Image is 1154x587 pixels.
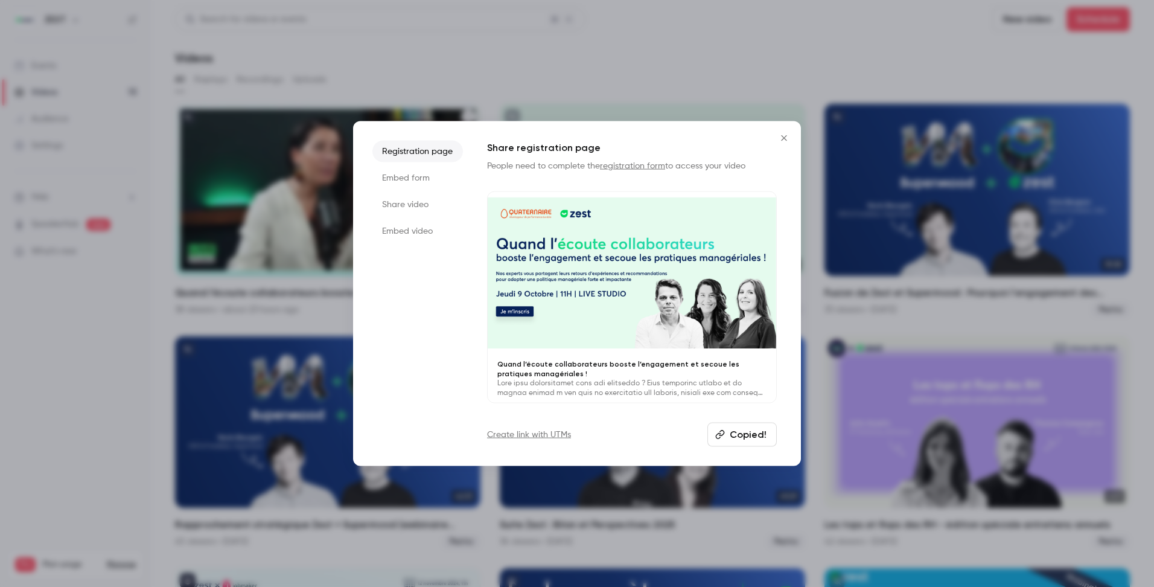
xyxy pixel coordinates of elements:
li: Embed form [372,167,463,189]
button: Copied! [707,422,777,446]
a: Create link with UTMs [487,428,571,440]
p: Quand l’écoute collaborateurs booste l’engagement et secoue les pratiques managériales ! [497,359,767,378]
button: Close [772,126,796,150]
a: Quand l’écoute collaborateurs booste l’engagement et secoue les pratiques managériales !Lore ipsu... [487,191,777,403]
p: People need to complete the to access your video [487,160,777,172]
a: registration form [600,162,665,170]
h1: Share registration page [487,141,777,155]
li: Share video [372,194,463,216]
li: Registration page [372,141,463,162]
p: Lore ipsu dolorsitamet cons adi elitseddo ? Eius temporinc utlabo et do magnaa enimad m ven quis ... [497,378,767,397]
li: Embed video [372,220,463,242]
